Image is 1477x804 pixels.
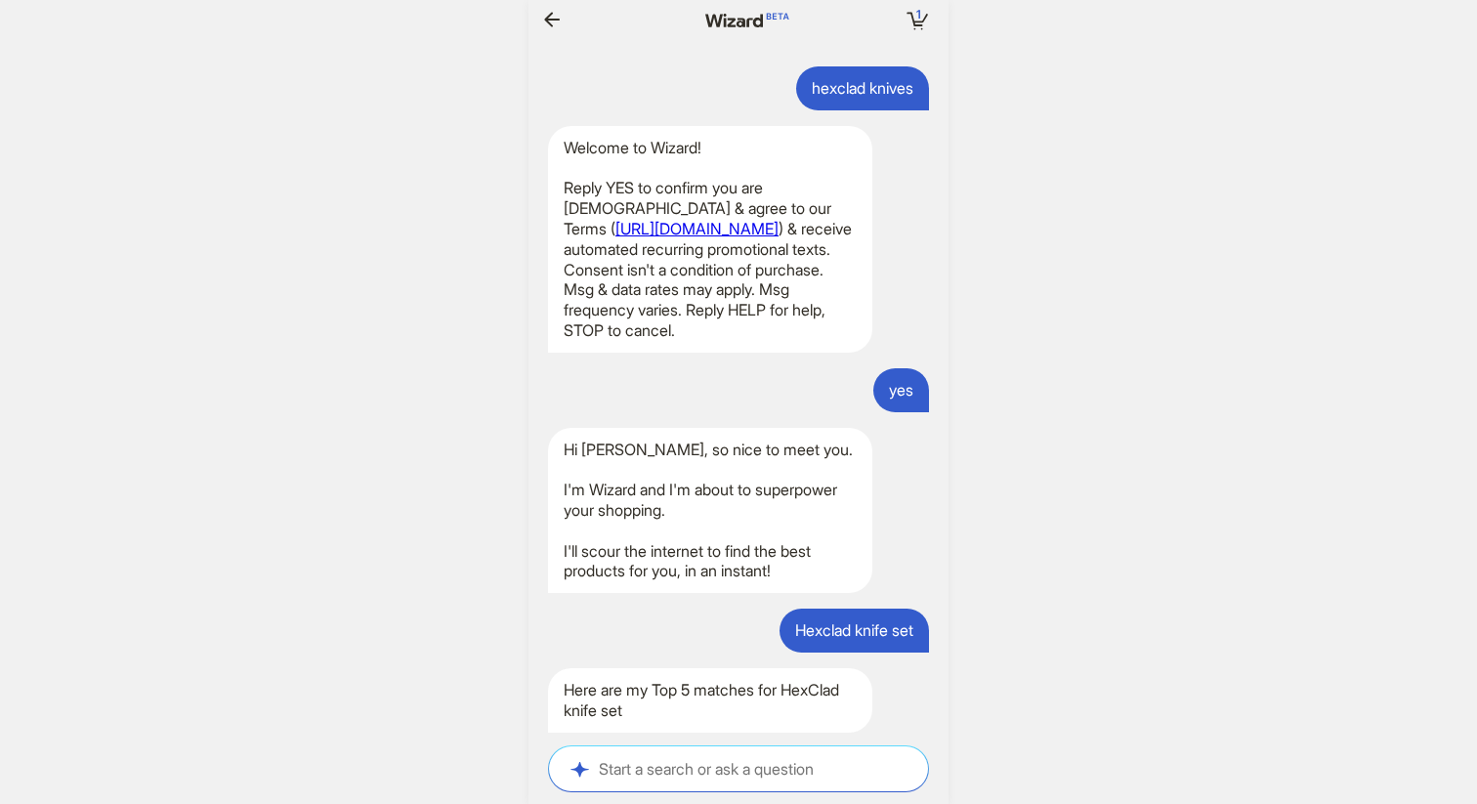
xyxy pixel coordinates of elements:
a: [URL][DOMAIN_NAME] [615,219,779,238]
div: Here are my Top 5 matches for HexClad knife set [548,668,872,733]
span: 1 [916,7,921,21]
div: Welcome to Wizard! Reply YES to confirm you are [DEMOGRAPHIC_DATA] & agree to our Terms ( ) & rec... [548,126,872,353]
div: Hexclad knife set [780,609,929,653]
div: hexclad knives [796,66,929,110]
div: yes [873,368,929,412]
div: Hi [PERSON_NAME], so nice to meet you. I'm Wizard and I'm about to superpower your shopping. I'll... [548,428,872,594]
